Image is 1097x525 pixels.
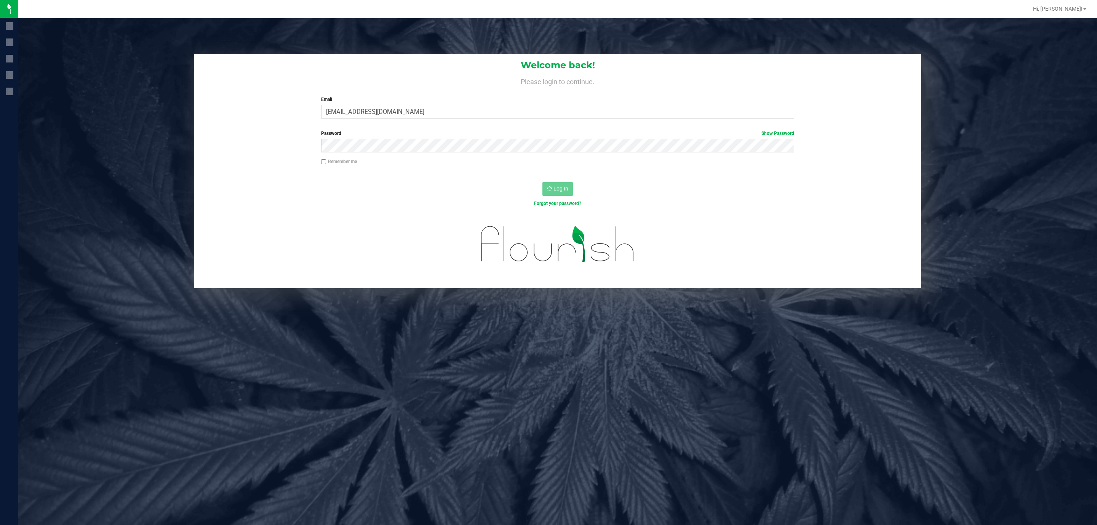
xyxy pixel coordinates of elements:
a: Show Password [761,131,794,136]
a: Forgot your password? [534,201,581,206]
span: Hi, [PERSON_NAME]! [1033,6,1083,12]
button: Log In [542,182,573,196]
label: Email [321,96,794,103]
h4: Please login to continue. [194,76,921,85]
img: flourish_logo.svg [467,215,649,273]
span: Password [321,131,341,136]
input: Remember me [321,159,326,165]
h1: Welcome back! [194,60,921,70]
span: Log In [553,186,568,192]
label: Remember me [321,158,357,165]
